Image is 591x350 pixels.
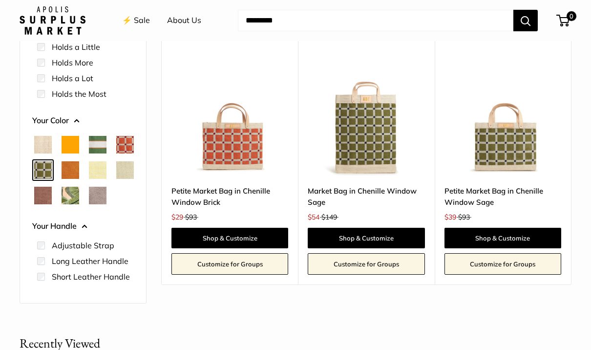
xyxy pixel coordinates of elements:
[89,161,106,179] button: Daisy
[444,228,561,248] a: Shop & Customize
[32,219,134,234] button: Your Handle
[444,253,561,275] a: Customize for Groups
[52,88,106,100] label: Holds the Most
[171,213,183,221] span: $29
[116,136,134,153] button: Chenille Window Brick
[62,187,79,204] button: Palm Leaf
[171,58,288,175] img: Petite Market Bag in Chenille Window Brick
[20,6,85,35] img: Apolis: Surplus Market
[116,161,134,179] button: Mint Sorbet
[513,10,538,31] button: Search
[238,10,513,31] input: Search...
[321,213,337,221] span: $149
[185,213,197,221] span: $93
[444,185,561,208] a: Petite Market Bag in Chenille Window Sage
[89,187,106,204] button: Taupe
[171,253,288,275] a: Customize for Groups
[62,161,79,179] button: Cognac
[308,253,424,275] a: Customize for Groups
[52,255,128,267] label: Long Leather Handle
[444,213,456,221] span: $39
[567,11,576,21] span: 0
[308,228,424,248] a: Shop & Customize
[34,161,52,179] button: Chenille Window Sage
[62,136,79,153] button: Orange
[52,41,100,53] label: Holds a Little
[52,72,93,84] label: Holds a Lot
[308,58,424,175] a: Market Bag in Chenille Window SageMarket Bag in Chenille Window Sage
[167,13,201,28] a: About Us
[308,58,424,175] img: Market Bag in Chenille Window Sage
[171,185,288,208] a: Petite Market Bag in Chenille Window Brick
[444,58,561,175] a: Petite Market Bag in Chenille Window SagePetite Market Bag in Chenille Window Sage
[171,58,288,175] a: Petite Market Bag in Chenille Window BrickPetite Market Bag in Chenille Window Brick
[52,271,130,283] label: Short Leather Handle
[52,57,93,68] label: Holds More
[308,185,424,208] a: Market Bag in Chenille Window Sage
[308,213,319,221] span: $54
[171,228,288,248] a: Shop & Customize
[52,240,114,251] label: Adjustable Strap
[458,213,470,221] span: $93
[34,136,52,153] button: Natural
[444,58,561,175] img: Petite Market Bag in Chenille Window Sage
[32,113,134,128] button: Your Color
[122,13,150,28] a: ⚡️ Sale
[34,187,52,204] button: Mustang
[557,15,570,26] a: 0
[89,136,106,153] button: Court Green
